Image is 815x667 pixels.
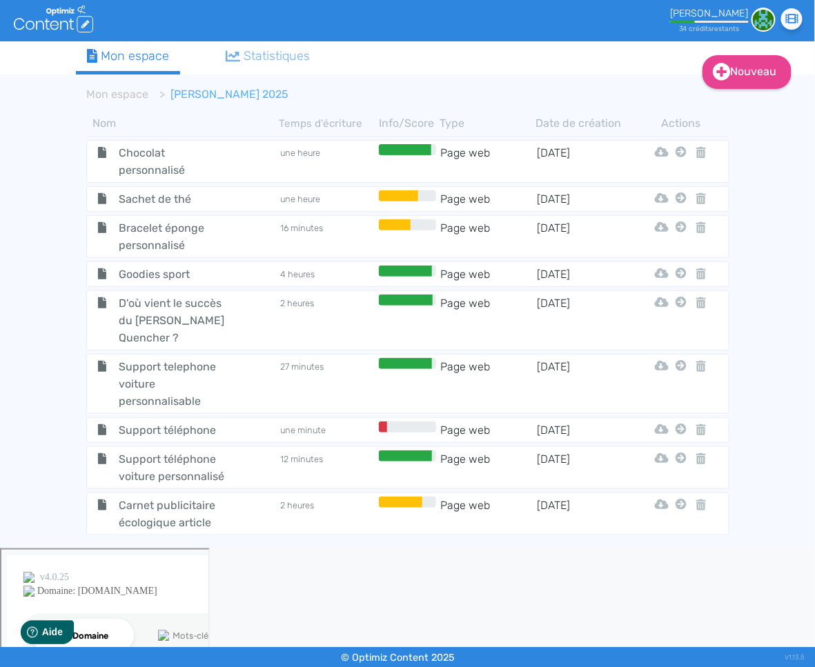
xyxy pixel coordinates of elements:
[279,450,376,485] td: 12 minutes
[172,81,211,90] div: Mots-clés
[226,47,310,66] div: Statistiques
[536,266,633,283] td: [DATE]
[670,8,749,19] div: [PERSON_NAME]
[87,47,170,66] div: Mon espace
[536,497,633,531] td: [DATE]
[108,295,235,346] span: D'où vient le succès du [PERSON_NAME] Quencher ?
[279,115,375,132] th: Temps d'écriture
[71,81,106,90] div: Domaine
[56,80,67,91] img: tab_domain_overview_orange.svg
[752,8,776,32] img: 1e30b6080cd60945577255910d948632
[149,86,289,103] li: [PERSON_NAME] 2025
[679,24,740,33] small: 34 crédit restant
[108,497,235,531] span: Carnet publicitaire écologique article
[39,22,68,33] div: v 4.0.25
[87,88,149,101] a: Mon espace
[440,144,536,179] td: Page web
[440,450,536,485] td: Page web
[536,450,633,485] td: [DATE]
[108,190,235,208] span: Sachet de thé
[341,652,455,664] small: © Optimiz Content 2025
[215,41,321,71] a: Statistiques
[440,295,536,346] td: Page web
[536,295,633,346] td: [DATE]
[536,219,633,254] td: [DATE]
[703,55,792,89] a: Nouveau
[674,115,688,132] th: Actions
[108,450,235,485] span: Support téléphone voiture personnalisé
[279,497,376,531] td: 2 heures
[536,144,633,179] td: [DATE]
[279,266,376,283] td: 4 heures
[157,80,168,91] img: tab_keywords_by_traffic_grey.svg
[108,421,235,439] span: Support téléphone
[440,497,536,531] td: Page web
[108,358,235,410] span: Support telephone voiture personnalisable
[375,115,440,132] th: Info/Score
[440,115,536,132] th: Type
[279,219,376,254] td: 16 minutes
[736,24,740,33] span: s
[279,295,376,346] td: 2 heures
[108,266,235,283] span: Goodies sport
[36,36,156,47] div: Domaine: [DOMAIN_NAME]
[440,421,536,439] td: Page web
[279,190,376,208] td: une heure
[108,144,235,179] span: Chocolat personnalisé
[536,115,633,132] th: Date de création
[440,358,536,410] td: Page web
[76,78,640,111] nav: breadcrumb
[22,22,33,33] img: logo_orange.svg
[279,358,376,410] td: 27 minutes
[440,190,536,208] td: Page web
[536,421,633,439] td: [DATE]
[70,11,91,22] span: Aide
[785,647,805,667] div: V1.13.5
[536,358,633,410] td: [DATE]
[536,190,633,208] td: [DATE]
[22,36,33,47] img: website_grey.svg
[709,24,712,33] span: s
[108,219,235,254] span: Bracelet éponge personnalisé
[86,115,279,132] th: Nom
[76,41,181,74] a: Mon espace
[279,144,376,179] td: une heure
[440,219,536,254] td: Page web
[440,266,536,283] td: Page web
[279,421,376,439] td: une minute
